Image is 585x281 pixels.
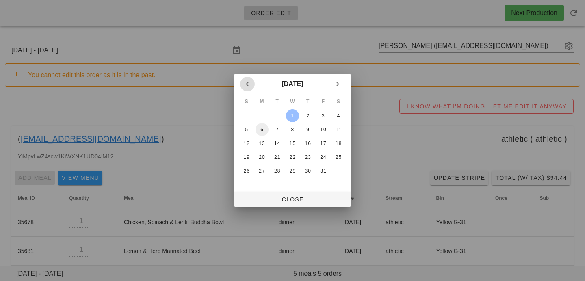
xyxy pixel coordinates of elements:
[316,154,329,160] div: 24
[240,151,253,164] button: 19
[239,95,254,108] th: S
[301,140,314,146] div: 16
[240,164,253,177] button: 26
[286,151,299,164] button: 22
[286,127,299,132] div: 8
[271,154,284,160] div: 21
[301,113,314,119] div: 2
[286,154,299,160] div: 22
[256,140,269,146] div: 13
[301,154,314,160] div: 23
[301,123,314,136] button: 9
[271,137,284,150] button: 14
[271,168,284,174] div: 28
[255,95,269,108] th: M
[234,192,351,207] button: Close
[286,140,299,146] div: 15
[301,109,314,122] button: 2
[271,164,284,177] button: 28
[240,140,253,146] div: 12
[240,154,253,160] div: 19
[256,137,269,150] button: 13
[332,140,345,146] div: 18
[332,151,345,164] button: 25
[301,164,314,177] button: 30
[316,95,331,108] th: F
[332,137,345,150] button: 18
[240,196,345,203] span: Close
[240,123,253,136] button: 5
[256,151,269,164] button: 20
[271,151,284,164] button: 21
[240,127,253,132] div: 5
[301,168,314,174] div: 30
[332,154,345,160] div: 25
[332,109,345,122] button: 4
[330,77,345,91] button: Next month
[316,137,329,150] button: 17
[316,151,329,164] button: 24
[286,123,299,136] button: 8
[316,140,329,146] div: 17
[301,127,314,132] div: 9
[286,109,299,122] button: 1
[285,95,300,108] th: W
[256,168,269,174] div: 27
[256,123,269,136] button: 6
[286,164,299,177] button: 29
[271,127,284,132] div: 7
[316,123,329,136] button: 10
[332,113,345,119] div: 4
[240,137,253,150] button: 12
[240,168,253,174] div: 26
[271,140,284,146] div: 14
[286,137,299,150] button: 15
[271,123,284,136] button: 7
[316,164,329,177] button: 31
[240,77,255,91] button: Previous month
[332,127,345,132] div: 11
[301,151,314,164] button: 23
[331,95,346,108] th: S
[332,123,345,136] button: 11
[256,154,269,160] div: 20
[270,95,284,108] th: T
[301,137,314,150] button: 16
[256,127,269,132] div: 6
[316,127,329,132] div: 10
[278,76,306,92] button: [DATE]
[256,164,269,177] button: 27
[301,95,315,108] th: T
[316,113,329,119] div: 3
[286,113,299,119] div: 1
[286,168,299,174] div: 29
[316,109,329,122] button: 3
[316,168,329,174] div: 31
